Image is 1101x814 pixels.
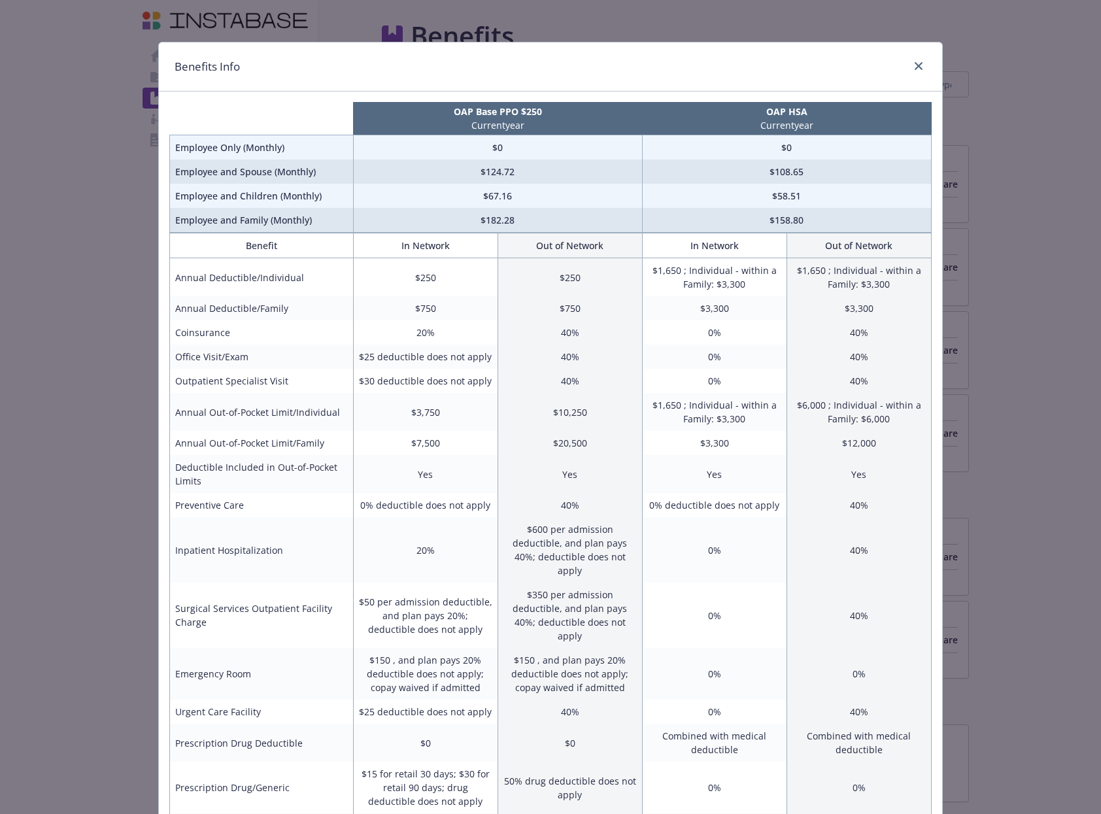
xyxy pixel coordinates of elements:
td: Urgent Care Facility [170,700,354,724]
td: 40% [787,517,931,583]
td: Prescription Drug Deductible [170,724,354,762]
td: $25 deductible does not apply [353,345,498,369]
td: Annual Out-of-Pocket Limit/Individual [170,393,354,431]
td: $750 [498,296,642,320]
td: 0% [642,648,787,700]
td: $6,000 ; Individual - within a Family: $6,000 [787,393,931,431]
td: Employee and Spouse (Monthly) [170,160,354,184]
td: 0% [642,700,787,724]
td: 20% [353,517,498,583]
td: $250 [498,258,642,297]
td: $0 [353,724,498,762]
td: 40% [787,583,931,648]
td: 0% deductible does not apply [642,493,787,517]
td: $1,650 ; Individual - within a Family: $3,300 [787,258,931,297]
td: $0 [642,135,931,160]
p: OAP HSA [645,105,928,118]
td: $67.16 [353,184,642,208]
td: Inpatient Hospitalization [170,517,354,583]
td: $12,000 [787,431,931,455]
td: 0% deductible does not apply [353,493,498,517]
td: $0 [353,135,642,160]
td: $0 [498,724,642,762]
td: Yes [498,455,642,493]
td: 40% [787,493,931,517]
td: $600 per admission deductible, and plan pays 40%; deductible does not apply [498,517,642,583]
td: $30 deductible does not apply [353,369,498,393]
td: $1,650 ; Individual - within a Family: $3,300 [642,393,787,431]
td: Employee and Children (Monthly) [170,184,354,208]
td: $15 for retail 30 days; $30 for retail 90 days; drug deductible does not apply [353,762,498,813]
td: Emergency Room [170,648,354,700]
td: $3,750 [353,393,498,431]
td: 40% [787,345,931,369]
td: 0% [642,517,787,583]
p: Current year [356,118,639,132]
td: $25 deductible does not apply [353,700,498,724]
td: $50 per admission deductible, and plan pays 20%; deductible does not apply [353,583,498,648]
td: $250 [353,258,498,297]
td: 0% [642,369,787,393]
a: close [911,58,926,74]
td: 40% [498,700,642,724]
td: 0% [642,762,787,813]
td: 40% [498,493,642,517]
td: 0% [642,320,787,345]
td: $108.65 [642,160,931,184]
td: Prescription Drug/Generic [170,762,354,813]
td: Outpatient Specialist Visit [170,369,354,393]
h1: Benefits Info [175,58,240,75]
td: 40% [787,700,931,724]
td: $1,650 ; Individual - within a Family: $3,300 [642,258,787,297]
td: Deductible Included in Out-of-Pocket Limits [170,455,354,493]
td: Yes [353,455,498,493]
td: $182.28 [353,208,642,233]
th: intentionally left blank [170,102,354,135]
p: OAP Base PPO $250 [356,105,639,118]
td: $3,300 [787,296,931,320]
td: 40% [498,345,642,369]
td: $3,300 [642,431,787,455]
td: $750 [353,296,498,320]
td: 40% [787,320,931,345]
td: 0% [787,648,931,700]
td: $158.80 [642,208,931,233]
td: Annual Deductible/Family [170,296,354,320]
td: $20,500 [498,431,642,455]
td: 50% drug deductible does not apply [498,762,642,813]
td: Yes [787,455,931,493]
td: Annual Out-of-Pocket Limit/Family [170,431,354,455]
th: Out of Network [498,233,642,258]
td: Preventive Care [170,493,354,517]
td: Employee and Family (Monthly) [170,208,354,233]
td: Combined with medical deductible [642,724,787,762]
th: Benefit [170,233,354,258]
td: 0% [787,762,931,813]
th: In Network [642,233,787,258]
th: Out of Network [787,233,931,258]
td: 0% [642,583,787,648]
td: $58.51 [642,184,931,208]
td: 40% [787,369,931,393]
td: $150 , and plan pays 20% deductible does not apply; copay waived if admitted [498,648,642,700]
td: Annual Deductible/Individual [170,258,354,297]
td: Yes [642,455,787,493]
td: Coinsurance [170,320,354,345]
td: 0% [642,345,787,369]
td: Employee Only (Monthly) [170,135,354,160]
th: In Network [353,233,498,258]
td: Surgical Services Outpatient Facility Charge [170,583,354,648]
td: 40% [498,369,642,393]
td: $350 per admission deductible, and plan pays 40%; deductible does not apply [498,583,642,648]
p: Current year [645,118,928,132]
td: 40% [498,320,642,345]
td: Combined with medical deductible [787,724,931,762]
td: $7,500 [353,431,498,455]
td: 20% [353,320,498,345]
td: Office Visit/Exam [170,345,354,369]
td: $3,300 [642,296,787,320]
td: $124.72 [353,160,642,184]
td: $150 , and plan pays 20% deductible does not apply; copay waived if admitted [353,648,498,700]
td: $10,250 [498,393,642,431]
